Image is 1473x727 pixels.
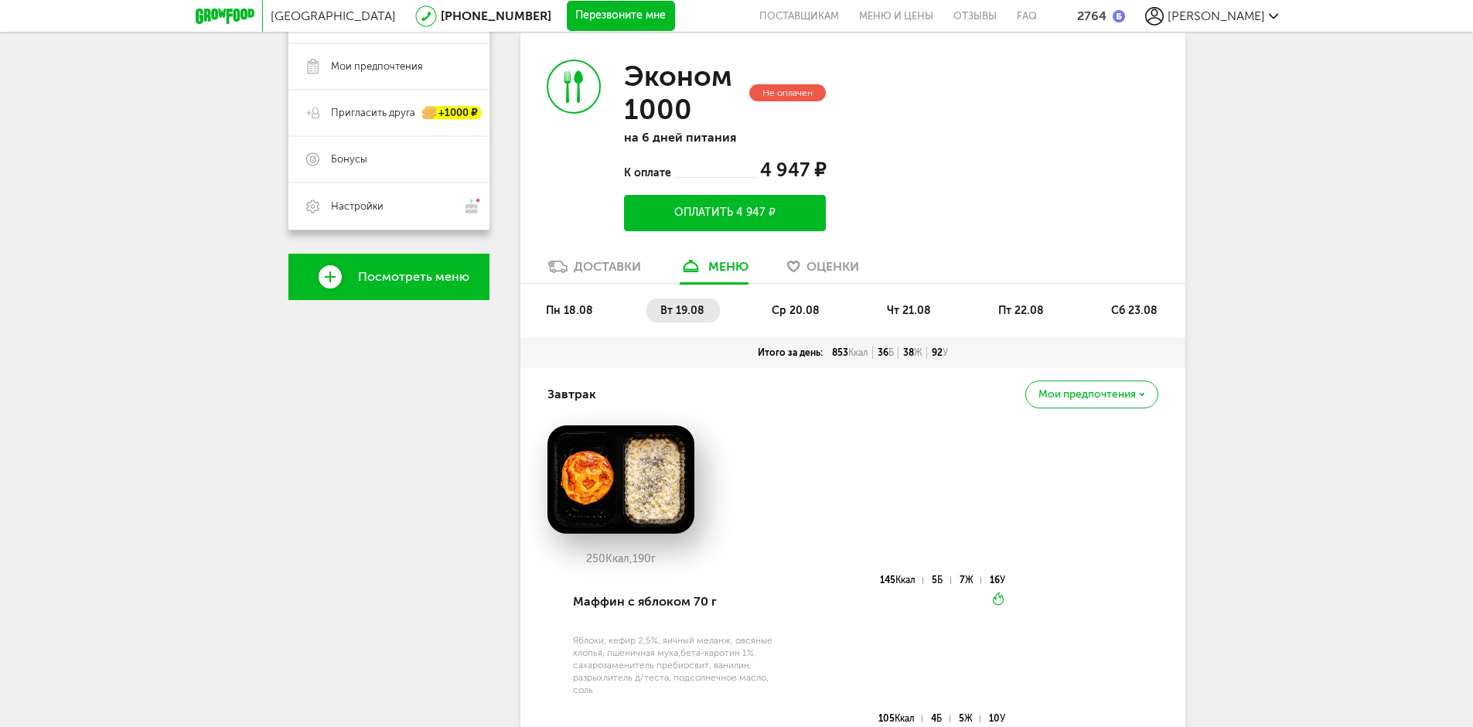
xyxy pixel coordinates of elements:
div: 36 [873,346,898,359]
span: Б [888,347,894,358]
span: Б [936,713,942,724]
span: У [943,347,948,358]
div: 145 [880,577,923,584]
div: 853 [827,346,873,359]
span: Ж [914,347,922,358]
div: меню [708,259,748,274]
span: Посмотреть меню [358,270,469,284]
a: Оценки [779,258,867,283]
p: на 6 дней питания [624,130,825,145]
span: пн 18.08 [546,304,593,317]
span: [PERSON_NAME] [1168,9,1265,23]
button: Перезвоните мне [567,1,675,32]
span: У [1000,713,1005,724]
div: Не оплачен [749,84,826,102]
a: Посмотреть меню [288,254,489,300]
img: big_9BNTztM5lvvaQ1ut.png [547,425,694,534]
span: Ж [965,575,973,585]
div: 2764 [1077,9,1106,23]
span: Бонусы [331,152,367,166]
h3: Эконом 1000 [624,60,745,126]
div: 250 190 [547,553,694,565]
span: Ккал [848,347,868,358]
div: 10 [989,715,1005,722]
button: Оплатить 4 947 ₽ [624,195,825,231]
a: [PHONE_NUMBER] [441,9,551,23]
div: 92 [927,346,953,359]
span: г [651,552,656,565]
a: Доставки [540,258,649,283]
span: К оплате [624,166,673,179]
span: [GEOGRAPHIC_DATA] [271,9,396,23]
div: Доставки [574,259,641,274]
div: Яблоки, кефир 2,5%, яичный меланж, овсяные хлопья, пшеничная мука,бета-каротин 1%, сахарозамените... [573,634,787,696]
span: Мои предпочтения [1038,389,1136,400]
div: 38 [898,346,927,359]
div: 4 [931,715,950,722]
span: Настройки [331,200,384,213]
div: 16 [990,577,1005,584]
a: меню [672,258,756,283]
div: Маффин с яблоком 70 г [573,575,787,628]
span: вт 19.08 [660,304,704,317]
a: Настройки [288,183,489,230]
span: пт 22.08 [998,304,1044,317]
span: Ккал, [605,552,633,565]
h4: Завтрак [547,380,596,409]
span: У [1000,575,1005,585]
span: Оценки [806,259,859,274]
span: Ккал [895,575,916,585]
div: Итого за день: [753,346,827,359]
a: Мои предпочтения [288,43,489,90]
a: Бонусы [288,136,489,183]
span: Ккал [895,713,915,724]
span: чт 21.08 [887,304,931,317]
span: Ж [964,713,973,724]
span: 4 947 ₽ [760,159,826,181]
div: 5 [932,577,950,584]
span: Б [937,575,943,585]
span: сб 23.08 [1111,304,1158,317]
span: Мои предпочтения [331,60,422,73]
div: +1000 ₽ [423,107,482,120]
div: 5 [959,715,980,722]
div: 7 [960,577,981,584]
a: Пригласить друга +1000 ₽ [288,90,489,136]
span: Пригласить друга [331,106,415,120]
div: 105 [878,715,922,722]
img: bonus_b.cdccf46.png [1113,10,1125,22]
span: ср 20.08 [772,304,820,317]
